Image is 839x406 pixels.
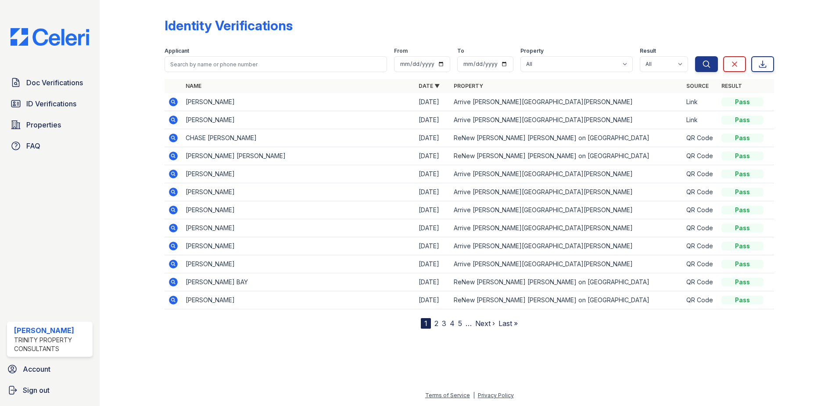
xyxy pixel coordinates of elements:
td: [PERSON_NAME] [182,237,415,255]
td: ReNew [PERSON_NAME] [PERSON_NAME] on [GEOGRAPHIC_DATA] [450,291,683,309]
td: [PERSON_NAME] [182,291,415,309]
td: QR Code [683,147,718,165]
span: Sign out [23,385,50,395]
td: QR Code [683,219,718,237]
span: Properties [26,120,61,130]
label: Applicant [165,47,189,54]
div: [PERSON_NAME] [14,325,89,336]
a: Next › [475,319,495,328]
td: [PERSON_NAME] [182,165,415,183]
td: Arrive [PERSON_NAME][GEOGRAPHIC_DATA][PERSON_NAME] [450,219,683,237]
label: From [394,47,408,54]
span: FAQ [26,141,40,151]
a: Properties [7,116,93,134]
td: [DATE] [415,129,450,147]
td: Link [683,111,718,129]
td: [DATE] [415,93,450,111]
div: | [473,392,475,399]
td: [DATE] [415,255,450,273]
td: ReNew [PERSON_NAME] [PERSON_NAME] on [GEOGRAPHIC_DATA] [450,273,683,291]
td: Arrive [PERSON_NAME][GEOGRAPHIC_DATA][PERSON_NAME] [450,201,683,219]
a: Name [186,83,201,89]
td: Arrive [PERSON_NAME][GEOGRAPHIC_DATA][PERSON_NAME] [450,111,683,129]
div: Pass [721,152,764,160]
div: Pass [721,206,764,214]
div: Pass [721,134,764,142]
a: Privacy Policy [478,392,514,399]
div: Pass [721,296,764,304]
td: Arrive [PERSON_NAME][GEOGRAPHIC_DATA][PERSON_NAME] [450,183,683,201]
td: [PERSON_NAME] BAY [182,273,415,291]
span: … [466,318,472,329]
span: Account [23,364,50,374]
td: Arrive [PERSON_NAME][GEOGRAPHIC_DATA][PERSON_NAME] [450,237,683,255]
img: CE_Logo_Blue-a8612792a0a2168367f1c8372b55b34899dd931a85d93a1a3d3e32e68fde9ad4.png [4,28,96,46]
td: ReNew [PERSON_NAME] [PERSON_NAME] on [GEOGRAPHIC_DATA] [450,147,683,165]
td: QR Code [683,129,718,147]
a: Date ▼ [419,83,440,89]
a: Property [454,83,483,89]
label: Property [520,47,544,54]
div: Pass [721,278,764,286]
div: Pass [721,260,764,268]
label: To [457,47,464,54]
td: [DATE] [415,291,450,309]
td: CHASE [PERSON_NAME] [182,129,415,147]
div: Pass [721,170,764,178]
td: [PERSON_NAME] [182,111,415,129]
a: 2 [434,319,438,328]
a: ID Verifications [7,95,93,112]
td: [DATE] [415,273,450,291]
td: QR Code [683,291,718,309]
input: Search by name or phone number [165,56,387,72]
span: ID Verifications [26,98,76,109]
td: Link [683,93,718,111]
td: [DATE] [415,237,450,255]
td: QR Code [683,273,718,291]
div: Identity Verifications [165,18,293,33]
a: 4 [450,319,455,328]
td: [DATE] [415,219,450,237]
a: Source [686,83,709,89]
td: Arrive [PERSON_NAME][GEOGRAPHIC_DATA][PERSON_NAME] [450,255,683,273]
a: 3 [442,319,446,328]
span: Doc Verifications [26,77,83,88]
td: [PERSON_NAME] [182,219,415,237]
div: Pass [721,98,764,106]
td: [DATE] [415,183,450,201]
a: Doc Verifications [7,74,93,91]
div: Pass [721,242,764,250]
td: [DATE] [415,201,450,219]
label: Result [640,47,656,54]
td: QR Code [683,165,718,183]
td: [PERSON_NAME] [182,255,415,273]
div: Trinity Property Consultants [14,336,89,353]
td: ReNew [PERSON_NAME] [PERSON_NAME] on [GEOGRAPHIC_DATA] [450,129,683,147]
div: Pass [721,188,764,196]
td: QR Code [683,237,718,255]
a: FAQ [7,137,93,155]
td: QR Code [683,255,718,273]
div: Pass [721,224,764,232]
a: Account [4,360,96,378]
td: Arrive [PERSON_NAME][GEOGRAPHIC_DATA][PERSON_NAME] [450,93,683,111]
a: Terms of Service [425,392,470,399]
div: 1 [421,318,431,329]
td: [PERSON_NAME] [PERSON_NAME] [182,147,415,165]
td: [DATE] [415,111,450,129]
a: Sign out [4,381,96,399]
td: Arrive [PERSON_NAME][GEOGRAPHIC_DATA][PERSON_NAME] [450,165,683,183]
td: QR Code [683,201,718,219]
a: Last » [498,319,518,328]
td: [DATE] [415,165,450,183]
td: [PERSON_NAME] [182,201,415,219]
a: Result [721,83,742,89]
a: 5 [458,319,462,328]
td: [PERSON_NAME] [182,183,415,201]
div: Pass [721,116,764,124]
td: QR Code [683,183,718,201]
td: [PERSON_NAME] [182,93,415,111]
td: [DATE] [415,147,450,165]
